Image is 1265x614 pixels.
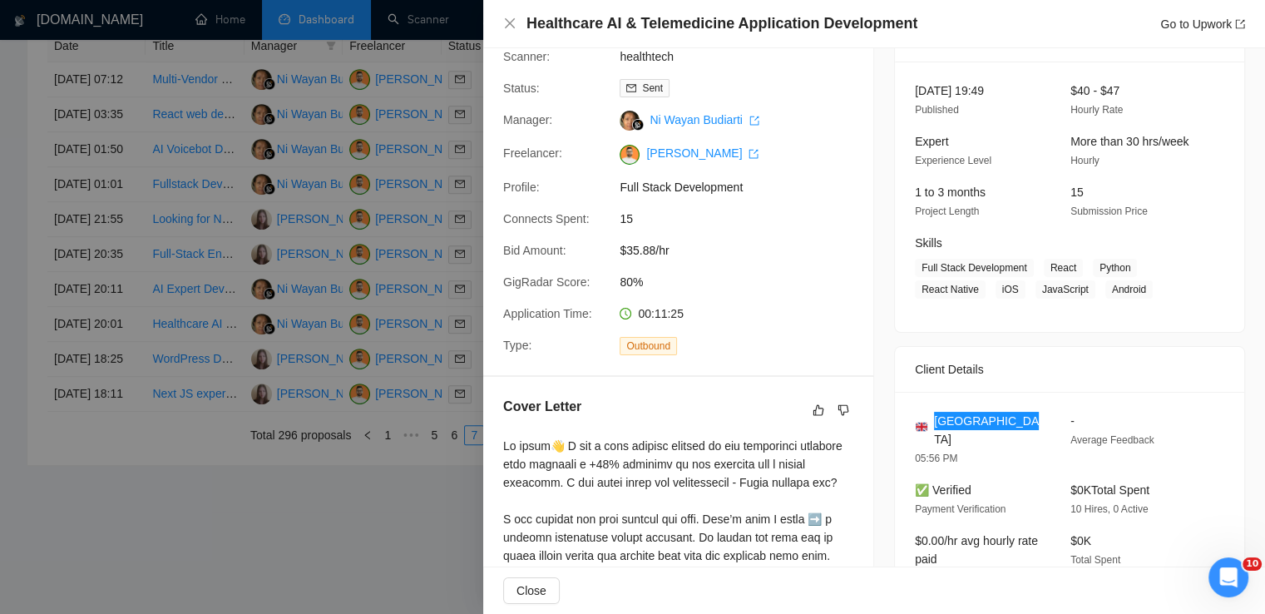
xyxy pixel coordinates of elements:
[934,412,1044,448] span: [GEOGRAPHIC_DATA]
[1105,280,1153,299] span: Android
[620,241,869,260] span: $35.88/hr
[503,82,540,95] span: Status:
[915,186,986,199] span: 1 to 3 months
[915,155,991,166] span: Experience Level
[1070,135,1188,148] span: More than 30 hrs/week
[526,13,917,34] h4: Healthcare AI & Telemedicine Application Development
[996,280,1025,299] span: iOS
[915,84,984,97] span: [DATE] 19:49
[1070,84,1119,97] span: $40 - $47
[1070,205,1148,217] span: Submission Price
[516,582,546,600] span: Close
[915,135,948,148] span: Expert
[503,181,540,194] span: Profile:
[642,82,663,94] span: Sent
[915,205,979,217] span: Project Length
[503,50,550,63] span: Scanner:
[1243,557,1262,571] span: 10
[915,453,957,464] span: 05:56 PM
[620,273,869,291] span: 80%
[1070,554,1120,566] span: Total Spent
[808,400,828,420] button: like
[650,113,759,126] a: Ni Wayan Budiarti export
[813,404,824,417] span: like
[632,119,644,131] img: gigradar-bm.png
[1235,19,1245,29] span: export
[1044,259,1083,277] span: React
[503,146,562,160] span: Freelancer:
[503,113,552,126] span: Manager:
[503,339,531,352] span: Type:
[503,307,592,320] span: Application Time:
[503,212,590,225] span: Connects Spent:
[833,400,853,420] button: dislike
[1070,414,1075,428] span: -
[1070,104,1123,116] span: Hourly Rate
[503,577,560,604] button: Close
[1093,259,1137,277] span: Python
[916,421,927,433] img: 🇬🇧
[1208,557,1248,597] iframe: Intercom live chat
[626,83,636,93] span: mail
[915,534,1038,566] span: $0.00/hr avg hourly rate paid
[620,145,640,165] img: c1NLmzrk-0pBZjOo1nLSJnOz0itNHKTdmMHAt8VIsLFzaWqqsJDJtcFyV3OYvrqgu3
[915,483,971,497] span: ✅ Verified
[1070,186,1084,199] span: 15
[620,178,869,196] span: Full Stack Development
[915,503,1006,515] span: Payment Verification
[1070,503,1148,515] span: 10 Hires, 0 Active
[503,17,516,30] span: close
[503,244,566,257] span: Bid Amount:
[646,146,759,160] a: [PERSON_NAME] export
[838,404,849,417] span: dislike
[915,259,1034,277] span: Full Stack Development
[620,308,631,319] span: clock-circle
[503,17,516,31] button: Close
[1070,434,1154,446] span: Average Feedback
[620,210,869,228] span: 15
[915,280,986,299] span: React Native
[749,116,759,126] span: export
[503,397,581,417] h5: Cover Letter
[620,50,674,63] a: healthtech
[638,307,684,320] span: 00:11:25
[915,236,942,250] span: Skills
[915,104,959,116] span: Published
[1160,17,1245,31] a: Go to Upworkexport
[1035,280,1095,299] span: JavaScript
[503,275,590,289] span: GigRadar Score:
[1070,155,1099,166] span: Hourly
[1070,483,1149,497] span: $0K Total Spent
[1070,534,1091,547] span: $0K
[915,347,1224,392] div: Client Details
[620,337,677,355] span: Outbound
[749,149,759,159] span: export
